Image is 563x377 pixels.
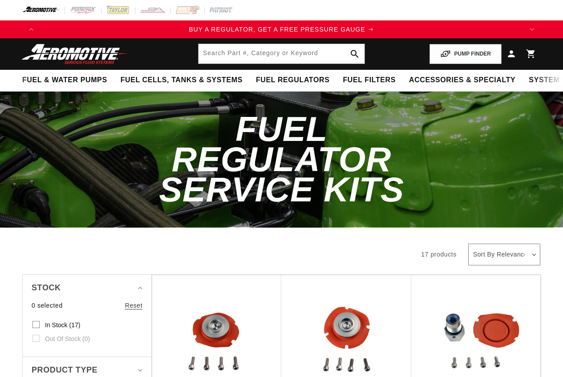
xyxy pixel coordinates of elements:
div: Announcement [40,24,523,34]
button: search button [345,44,365,64]
span: Fuel Cells, Tanks & Systems [121,76,243,85]
div: 1 of 4 [40,24,523,34]
span: In stock (17) [45,321,80,329]
summary: Fuel & Water Pumps [16,70,114,91]
span: Out of stock (0) [45,335,90,343]
img: Aeromotive [19,44,130,64]
summary: Fuel Filters [336,70,402,91]
summary: Fuel Regulators [249,70,336,91]
button: PUMP FINDER [429,44,502,64]
span: Stock [32,281,61,294]
a: BUY A REGULATOR, GET A FREE PRESSURE GAUGE [40,24,523,34]
span: Product type [32,364,97,377]
span: BUY A REGULATOR, GET A FREE PRESSURE GAUGE [189,26,365,33]
span: Fuel Filters [343,76,396,85]
span: 0 selected [32,301,63,310]
span: Fuel Regulators [256,76,329,85]
summary: Fuel Cells, Tanks & Systems [114,70,249,91]
button: Translation missing: en.sections.announcements.next_announcement [523,20,541,38]
summary: Accessories & Specialty [402,70,522,91]
span: 17 products [421,251,457,258]
summary: Stock (0 selected) [32,275,142,301]
span: Accessories & Specialty [409,76,515,85]
input: Search by Part Number, Category or Keyword [198,44,365,64]
span: Fuel & Water Pumps [22,76,107,85]
a: Reset [125,301,143,310]
span: Fuel Regulator Service Kits [159,109,404,209]
button: Translation missing: en.sections.announcements.previous_announcement [22,20,40,38]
